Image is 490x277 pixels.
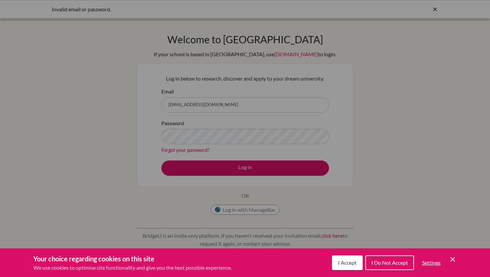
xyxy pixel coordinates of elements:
span: I Accept [338,259,357,266]
button: Save and close [449,255,457,263]
button: I Accept [332,255,363,270]
h3: Your choice regarding cookies on this site [33,254,232,264]
button: I Do Not Accept [365,255,414,270]
p: We use cookies to optimise site functionality and give you the best possible experience. [33,264,232,272]
span: I Do Not Accept [371,259,408,266]
button: Settings [417,256,446,269]
span: Settings [422,259,441,266]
